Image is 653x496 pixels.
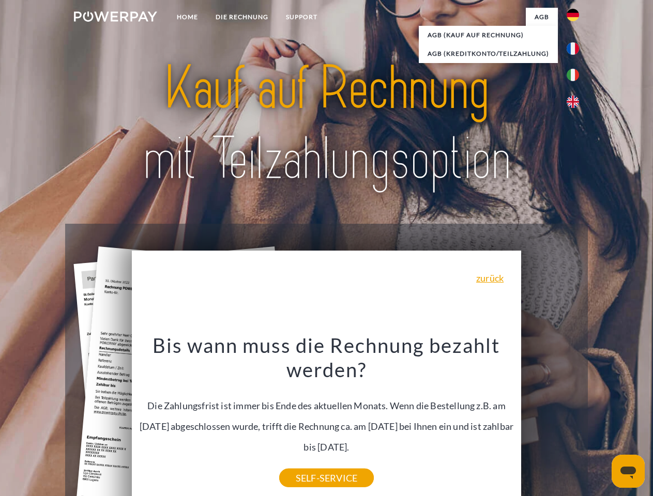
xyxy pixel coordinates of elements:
[277,8,326,26] a: SUPPORT
[476,273,504,283] a: zurück
[138,333,515,382] h3: Bis wann muss die Rechnung bezahlt werden?
[612,455,645,488] iframe: Schaltfläche zum Öffnen des Messaging-Fensters
[567,9,579,21] img: de
[74,11,157,22] img: logo-powerpay-white.svg
[207,8,277,26] a: DIE RECHNUNG
[168,8,207,26] a: Home
[526,8,558,26] a: agb
[279,469,374,487] a: SELF-SERVICE
[138,333,515,478] div: Die Zahlungsfrist ist immer bis Ende des aktuellen Monats. Wenn die Bestellung z.B. am [DATE] abg...
[567,96,579,108] img: en
[567,42,579,55] img: fr
[419,44,558,63] a: AGB (Kreditkonto/Teilzahlung)
[99,50,554,198] img: title-powerpay_de.svg
[419,26,558,44] a: AGB (Kauf auf Rechnung)
[567,69,579,81] img: it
